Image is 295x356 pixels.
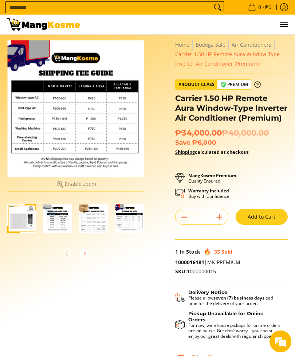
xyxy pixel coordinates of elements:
[175,259,240,266] span: |MK PREMIUM
[43,204,72,233] img: Carrier 1.50 HP Remote Aura Window-Type Inverter Air Conditioner (Premium)-2
[7,18,80,31] img: Carrier Aura 1.5 HP Window-Type Remote Inverter Aircon l Mang Kosme
[212,2,224,13] button: Search
[236,209,288,225] button: Add to Cart
[188,295,280,306] p: Please allow lead time for the delivery of your order.
[192,139,216,146] span: ₱6,000
[175,51,280,67] span: Carrier 1.50 HP Remote Aura Window-Type Inverter Air Conditioner (Premium)
[4,199,139,224] textarea: Type your message and hit 'Enter'
[220,82,226,87] img: premium-badge-icon.webp
[217,80,251,89] span: Premium
[175,149,249,155] strong: calculated at checkout
[175,268,216,275] span: 1000000015
[196,41,225,48] a: Bodega Sale
[175,149,195,155] a: Shipping
[175,248,178,255] span: 1
[175,79,261,90] a: Product Class Premium
[264,5,272,10] span: ₱0
[79,204,108,233] img: Carrier 1.50 HP Remote Aura Window-Type Inverter Air Conditioner (Premium)-3
[38,41,122,50] div: Chat with us now
[246,3,274,11] span: •
[87,15,288,34] ul: Customer Navigation
[87,15,288,34] nav: Main Menu
[188,173,236,184] p: Quality Ensured
[119,4,137,21] div: Minimize live chat window
[188,310,263,322] strong: Pickup Unavailable for Online Orders
[175,268,187,275] span: SKU:
[176,80,217,89] span: Product Class
[232,41,271,48] a: Air Conditioners
[188,289,227,295] strong: Delivery Notice
[7,204,36,233] img: Carrier 1.50 HP Remote Aura Window-Type Inverter Air Conditioner (Premium)-1
[222,128,269,138] del: ₱40,000.00
[221,248,232,255] span: Sold
[180,248,200,255] span: In Stock
[115,204,144,233] img: mang-kosme-shipping-fee-guide-infographic
[213,295,264,301] strong: seven (7) business days
[175,139,190,146] span: Save
[175,259,204,266] a: 1000016181
[175,93,288,122] h1: Carrier 1.50 HP Remote Aura Window-Type Inverter Air Conditioner (Premium)
[188,172,236,179] strong: MangKosme Premium
[188,188,229,194] strong: Warranty Included
[214,248,220,255] span: 33
[188,188,229,199] p: Buy with Confidence
[279,15,288,34] button: Menu
[42,92,101,165] span: We're online!
[175,41,189,48] a: Home
[175,289,280,306] button: Shipping & Delivery
[65,181,96,187] span: Enable zoom
[257,5,262,10] span: 0
[188,322,280,339] p: For now, warehouse pickups for online orders are on pause. But don’t worry—you can still enjoy ou...
[175,40,288,68] nav: Breadcrumbs
[211,211,228,223] button: Add
[176,211,193,223] button: Subtract
[76,246,93,262] button: Next
[175,128,269,138] span: ₱34,000.00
